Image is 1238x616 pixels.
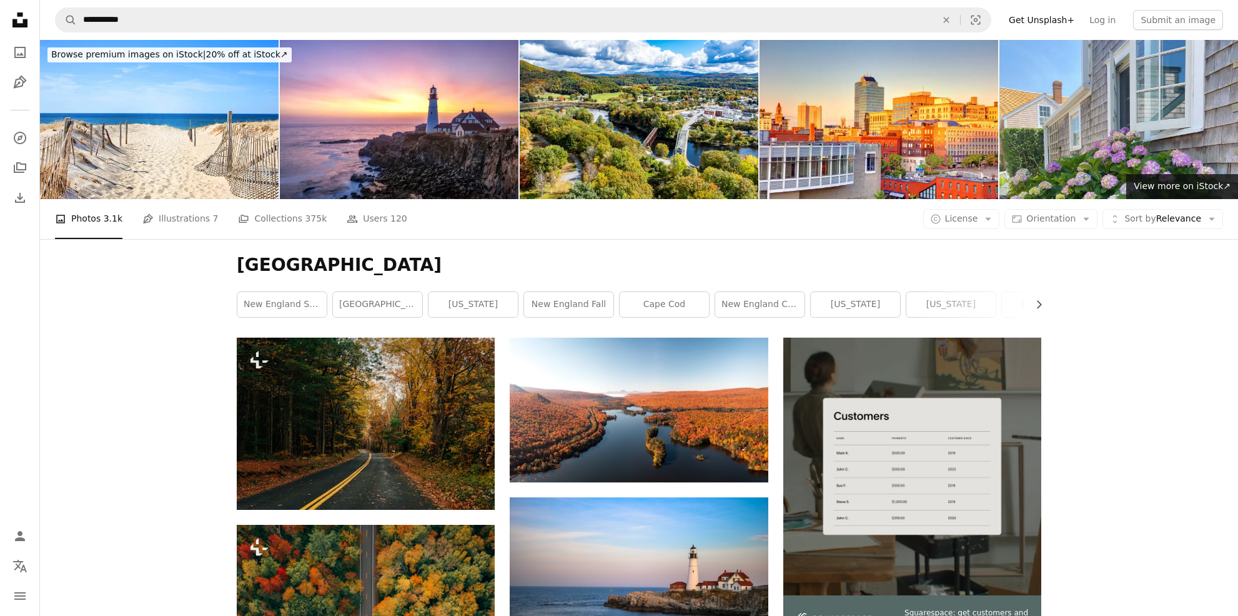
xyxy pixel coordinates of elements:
a: a river with trees on the banks [510,404,768,415]
a: Collections [7,155,32,180]
button: Clear [933,8,960,32]
a: [US_STATE] [428,292,518,317]
span: View more on iStock ↗ [1134,181,1231,191]
img: Nantucket hydrangea bloom outside of cottage [999,40,1238,199]
button: Menu [7,584,32,609]
a: [US_STATE] [811,292,900,317]
button: Orientation [1004,209,1097,229]
span: 375k [305,212,327,225]
img: Worcester, Massachusetts [760,40,998,199]
a: cape cod [620,292,709,317]
h1: [GEOGRAPHIC_DATA] [237,254,1041,276]
span: Browse premium images on iStock | [51,49,206,59]
span: Orientation [1026,213,1076,223]
span: Sort by [1124,213,1156,223]
a: new england summer [237,292,327,317]
span: 7 [213,212,219,225]
button: scroll list to the right [1028,292,1041,317]
a: View more on iStock↗ [1126,174,1238,199]
button: License [923,209,1000,229]
form: Find visuals sitewide [55,7,991,32]
span: 120 [390,212,407,225]
img: Veterans Memorial Bridge and Conneticut River, Highway US-302 View in Wells River and Woodsville,... [520,40,758,199]
a: [GEOGRAPHIC_DATA] [333,292,422,317]
a: Illustrations 7 [142,199,218,239]
a: Browse premium images on iStock|20% off at iStock↗ [40,40,299,70]
img: a river with trees on the banks [510,338,768,482]
a: [US_STATE] [906,292,996,317]
button: Search Unsplash [56,8,77,32]
span: 20% off at iStock ↗ [51,49,288,59]
img: Cape Cod beach [40,40,279,199]
a: an empty road surrounded by trees in the fall [237,418,495,429]
a: Users 120 [347,199,407,239]
a: [US_STATE] [1002,292,1091,317]
span: Relevance [1124,213,1201,225]
a: white lighthouse near body of water [510,564,768,575]
button: Submit an image [1133,10,1223,30]
a: Explore [7,125,32,150]
img: file-1747939376688-baf9a4a454ffimage [783,338,1041,595]
a: new england coast [715,292,805,317]
button: Language [7,554,32,579]
span: License [945,213,978,223]
a: new england fall [524,292,613,317]
a: Collections 375k [238,199,327,239]
a: Log in [1082,10,1123,30]
a: Illustrations [7,70,32,95]
button: Sort byRelevance [1102,209,1223,229]
img: Portland Head Lighthouse stunning sunrise [280,40,518,199]
a: Photos [7,40,32,65]
a: Download History [7,185,32,210]
a: Get Unsplash+ [1001,10,1082,30]
button: Visual search [961,8,991,32]
img: an empty road surrounded by trees in the fall [237,338,495,510]
a: Log in / Sign up [7,524,32,549]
